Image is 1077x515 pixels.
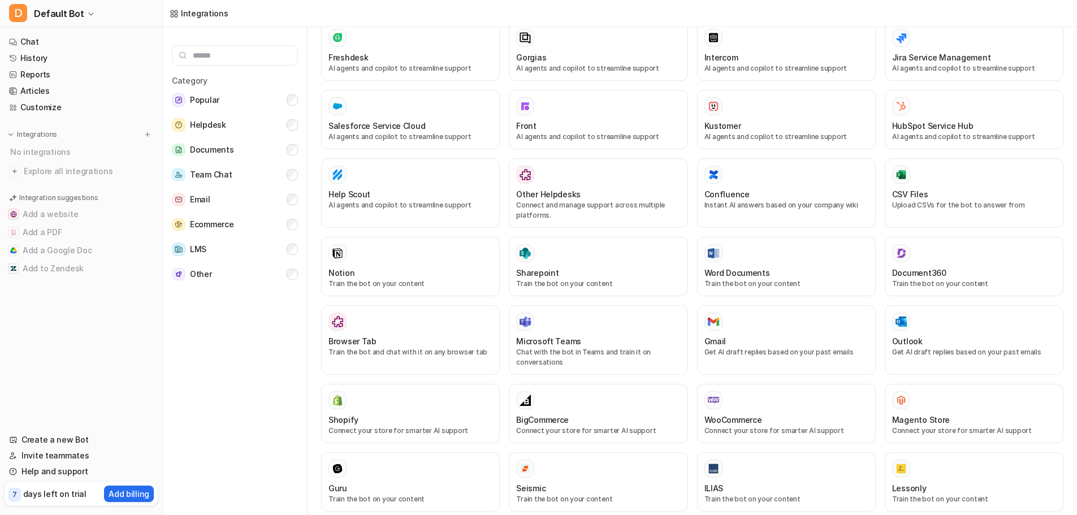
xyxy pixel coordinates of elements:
[328,426,492,436] p: Connect your store for smarter AI support
[704,51,738,63] h3: Intercom
[328,132,492,142] p: AI agents and copilot to streamline support
[190,218,233,231] span: Ecommerce
[5,163,158,179] a: Explore all integrations
[109,488,149,500] p: Add billing
[885,237,1063,296] button: Document360Document360Train the bot on your content
[704,188,750,200] h3: Confluence
[520,463,531,474] img: Seismic
[328,279,492,289] p: Train the bot on your content
[172,213,298,236] button: EcommerceEcommerce
[520,316,531,327] img: Microsoft Teams
[704,132,868,142] p: AI agents and copilot to streamline support
[885,384,1063,443] button: Magento StoreMagento StoreConnect your store for smarter AI support
[892,63,1056,73] p: AI agents and copilot to streamline support
[885,452,1063,512] button: LessonlyLessonlyTrain the bot on your content
[172,263,298,285] button: OtherOther
[892,335,923,347] h3: Outlook
[516,63,680,73] p: AI agents and copilot to streamline support
[885,305,1063,375] button: OutlookOutlookGet AI draft replies based on your past emails
[704,267,770,279] h3: Word Documents
[896,463,907,474] img: Lessonly
[5,129,60,140] button: Integrations
[181,7,228,19] div: Integrations
[892,482,927,494] h3: Lessonly
[172,243,185,256] img: LMS
[5,223,158,241] button: Add a PDFAdd a PDF
[5,34,158,50] a: Chat
[190,118,226,132] span: Helpdesk
[190,243,206,256] span: LMS
[896,101,907,112] img: HubSpot Service Hub
[516,51,546,63] h3: Gorgias
[328,347,492,357] p: Train the bot and chat with it on any browser tab
[321,90,500,149] button: Salesforce Service Cloud Salesforce Service CloudAI agents and copilot to streamline support
[892,51,991,63] h3: Jira Service Management
[10,229,17,236] img: Add a PDF
[328,200,492,210] p: AI agents and copilot to streamline support
[328,63,492,73] p: AI agents and copilot to streamline support
[172,188,298,211] button: EmailEmail
[896,248,907,259] img: Document360
[697,305,876,375] button: GmailGmailGet AI draft replies based on your past emails
[5,448,158,464] a: Invite teammates
[885,90,1063,149] button: HubSpot Service HubHubSpot Service HubAI agents and copilot to streamline support
[509,305,687,375] button: Microsoft TeamsMicrosoft TeamsChat with the bot in Teams and train it on conversations
[892,414,950,426] h3: Magento Store
[9,4,27,22] span: D
[9,166,20,177] img: explore all integrations
[516,347,680,367] p: Chat with the bot in Teams and train it on conversations
[10,211,17,218] img: Add a website
[7,131,15,139] img: expand menu
[172,193,185,206] img: Email
[516,200,680,220] p: Connect and manage support across multiple platforms.
[520,169,531,180] img: Other Helpdesks
[520,101,531,112] img: Front
[509,237,687,296] button: SharepointSharepointTrain the bot on your content
[892,279,1056,289] p: Train the bot on your content
[708,169,719,180] img: Confluence
[892,347,1056,357] p: Get AI draft replies based on your past emails
[328,267,354,279] h3: Notion
[332,395,343,406] img: Shopify
[24,162,153,180] span: Explore all integrations
[5,83,158,99] a: Articles
[328,188,370,200] h3: Help Scout
[516,279,680,289] p: Train the bot on your content
[509,158,687,228] button: Other HelpdesksOther HelpdesksConnect and manage support across multiple platforms.
[708,463,719,474] img: ILIAS
[516,494,680,504] p: Train the bot on your content
[885,21,1063,81] button: Jira Service ManagementAI agents and copilot to streamline support
[172,144,185,157] img: Documents
[892,188,928,200] h3: CSV Files
[708,317,719,326] img: Gmail
[516,188,581,200] h3: Other Helpdesks
[892,132,1056,142] p: AI agents and copilot to streamline support
[5,464,158,479] a: Help and support
[172,118,185,132] img: Helpdesk
[5,259,158,278] button: Add to ZendeskAdd to Zendesk
[704,347,868,357] p: Get AI draft replies based on your past emails
[516,426,680,436] p: Connect your store for smarter AI support
[892,494,1056,504] p: Train the bot on your content
[172,89,298,111] button: PopularPopular
[172,75,298,86] h5: Category
[516,482,546,494] h3: Seismic
[332,316,343,327] img: Browser Tab
[520,395,531,406] img: BigCommerce
[704,335,726,347] h3: Gmail
[892,120,974,132] h3: HubSpot Service Hub
[328,482,347,494] h3: Guru
[332,169,343,180] img: Help Scout
[516,267,559,279] h3: Sharepoint
[321,237,500,296] button: NotionNotionTrain the bot on your content
[190,143,233,157] span: Documents
[704,482,724,494] h3: ILIAS
[5,67,158,83] a: Reports
[328,494,492,504] p: Train the bot on your content
[697,384,876,443] button: WooCommerceWooCommerceConnect your store for smarter AI support
[190,168,232,181] span: Team Chat
[321,305,500,375] button: Browser TabBrowser TabTrain the bot and chat with it on any browser tab
[5,241,158,259] button: Add a Google DocAdd a Google Doc
[34,6,84,21] span: Default Bot
[704,426,868,436] p: Connect your store for smarter AI support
